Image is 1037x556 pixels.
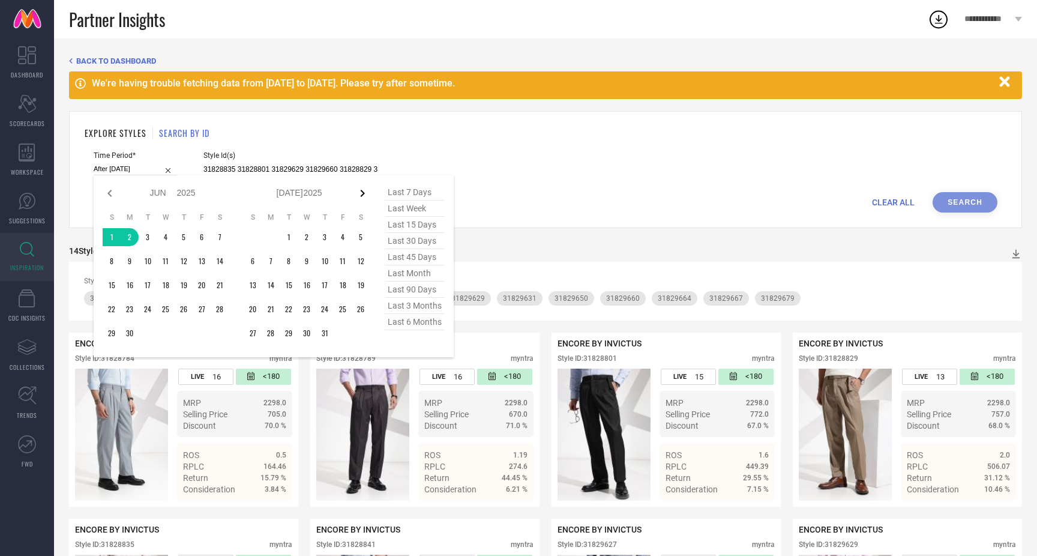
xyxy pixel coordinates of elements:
a: Details [488,506,528,516]
th: Wednesday [298,213,316,222]
span: 16 [212,372,221,381]
td: Sat Jun 07 2025 [211,228,229,246]
span: 2.0 [1000,451,1010,459]
div: myntra [993,540,1016,549]
span: INSPIRATION [10,263,44,272]
img: Style preview image [75,369,168,501]
div: Click to view image [799,369,892,501]
td: Sat Jul 26 2025 [352,300,370,318]
td: Sun Jul 13 2025 [244,276,262,294]
td: Mon Jul 07 2025 [262,252,280,270]
td: Thu Jul 31 2025 [316,324,334,342]
td: Tue Jun 10 2025 [139,252,157,270]
span: ENCORE BY INVICTUS [75,525,159,534]
th: Saturday [352,213,370,222]
span: 506.07 [987,462,1010,471]
span: SCORECARDS [10,119,45,128]
div: myntra [269,540,292,549]
span: 7.15 % [747,485,769,494]
span: 1.19 [513,451,528,459]
span: FWD [22,459,33,468]
span: 68.0 % [988,422,1010,430]
td: Mon Jul 28 2025 [262,324,280,342]
img: Style preview image [316,369,409,501]
span: 0.5 [276,451,286,459]
span: 31829664 [658,294,691,303]
span: ENCORE BY INVICTUS [558,339,642,348]
span: Discount [183,421,216,431]
span: LIVE [673,373,687,381]
span: 31.12 % [984,474,1010,482]
td: Fri Jul 25 2025 [334,300,352,318]
div: Click to view image [558,369,651,501]
div: Number of days the style has been live on the platform [661,369,716,385]
td: Wed Jul 30 2025 [298,324,316,342]
span: 15.79 % [260,474,286,482]
span: MRP [424,398,442,408]
span: last 90 days [385,282,445,298]
td: Thu Jun 26 2025 [175,300,193,318]
span: last week [385,201,445,217]
a: Details [730,506,769,516]
td: Fri Jul 04 2025 [334,228,352,246]
div: Open download list [928,8,949,30]
td: Tue Jul 01 2025 [280,228,298,246]
td: Tue Jul 22 2025 [280,300,298,318]
img: Style preview image [799,369,892,501]
th: Wednesday [157,213,175,222]
span: 2298.0 [987,399,1010,407]
span: <180 [987,372,1003,382]
td: Thu Jul 10 2025 [316,252,334,270]
span: Consideration [183,485,235,494]
span: last month [385,265,445,282]
th: Friday [193,213,211,222]
span: 274.6 [509,462,528,471]
td: Sun Jul 20 2025 [244,300,262,318]
th: Monday [262,213,280,222]
div: Style ID: 31828784 [75,354,134,363]
th: Friday [334,213,352,222]
td: Thu Jul 24 2025 [316,300,334,318]
span: ENCORE BY INVICTUS [799,525,883,534]
span: Style Id(s) [203,151,377,160]
span: last 6 months [385,314,445,330]
div: Style ID: 31828835 [75,540,134,549]
span: 31829679 [761,294,795,303]
td: Wed Jul 23 2025 [298,300,316,318]
td: Thu Jun 19 2025 [175,276,193,294]
td: Tue Jun 03 2025 [139,228,157,246]
span: 3.84 % [265,485,286,494]
td: Mon Jun 30 2025 [121,324,139,342]
td: Tue Jun 24 2025 [139,300,157,318]
div: myntra [752,540,775,549]
span: ENCORE BY INVICTUS [316,525,400,534]
span: 670.0 [509,410,528,419]
span: Details [500,506,528,516]
span: Discount [666,421,699,431]
span: 29.55 % [743,474,769,482]
td: Thu Jul 17 2025 [316,276,334,294]
span: ENCORE BY INVICTUS [75,339,159,348]
div: Click to view image [75,369,168,501]
span: 15 [695,372,703,381]
td: Sat Jul 19 2025 [352,276,370,294]
span: 31828784 [90,294,124,303]
td: Sun Jun 01 2025 [103,228,121,246]
div: Number of days since the style was first listed on the platform [960,369,1015,385]
h1: SEARCH BY ID [159,127,209,139]
td: Sat Jun 28 2025 [211,300,229,318]
div: We're having trouble fetching data from [DATE] to [DATE]. Please try after sometime. [92,77,993,89]
span: Selling Price [666,409,710,419]
div: myntra [752,354,775,363]
span: 70.0 % [265,422,286,430]
span: DASHBOARD [11,70,43,79]
span: LIVE [191,373,204,381]
span: Consideration [907,485,959,494]
span: ENCORE BY INVICTUS [558,525,642,534]
span: Time Period* [94,151,176,160]
th: Tuesday [139,213,157,222]
div: myntra [511,354,534,363]
span: RPLC [424,462,445,471]
td: Thu Jun 05 2025 [175,228,193,246]
span: <180 [504,372,521,382]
